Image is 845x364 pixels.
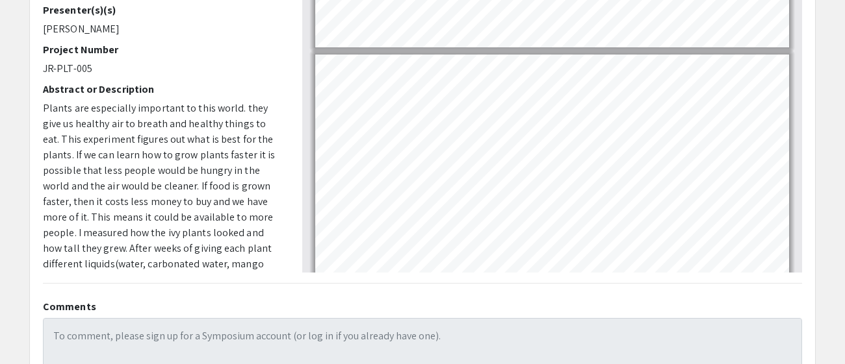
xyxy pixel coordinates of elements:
[43,61,283,77] p: JR-PLT-005
[43,83,283,95] h2: Abstract or Description
[43,21,283,37] p: [PERSON_NAME]
[43,300,802,313] h2: Comments
[43,43,283,56] h2: Project Number
[43,4,283,16] h2: Presenter(s)(s)
[43,101,276,302] span: Plants are especially important to this world. they give us healthy air to breath and healthy thi...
